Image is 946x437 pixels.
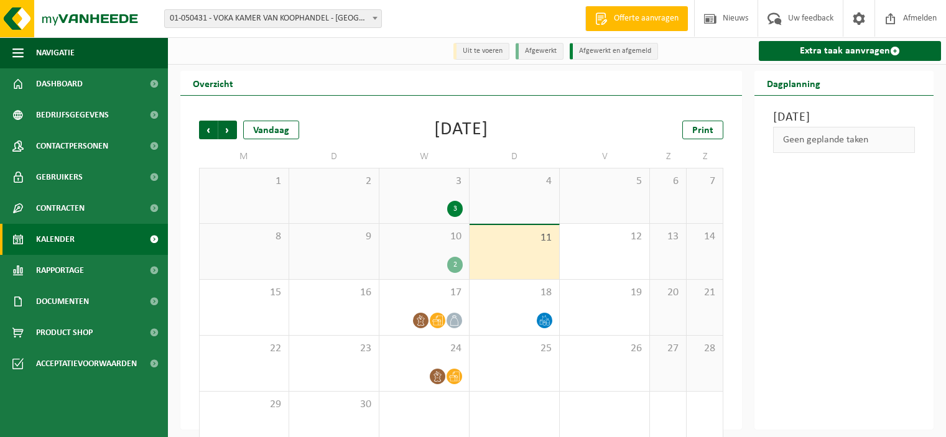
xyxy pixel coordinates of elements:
[206,398,282,412] span: 29
[693,230,716,244] span: 14
[656,286,680,300] span: 20
[165,10,381,27] span: 01-050431 - VOKA KAMER VAN KOOPHANDEL - KORTRIJK
[773,127,915,153] div: Geen geplande taken
[295,230,373,244] span: 9
[566,175,643,188] span: 5
[687,145,723,168] td: Z
[206,342,282,356] span: 22
[759,41,941,61] a: Extra taak aanvragen
[295,175,373,188] span: 2
[206,175,282,188] span: 1
[36,131,108,162] span: Contactpersonen
[386,175,463,188] span: 3
[476,175,553,188] span: 4
[570,43,658,60] li: Afgewerkt en afgemeld
[36,317,93,348] span: Product Shop
[289,145,379,168] td: D
[656,230,680,244] span: 13
[693,342,716,356] span: 28
[36,193,85,224] span: Contracten
[36,348,137,379] span: Acceptatievoorwaarden
[206,230,282,244] span: 8
[560,145,650,168] td: V
[566,286,643,300] span: 19
[180,71,246,95] h2: Overzicht
[476,286,553,300] span: 18
[36,162,83,193] span: Gebruikers
[295,398,373,412] span: 30
[611,12,682,25] span: Offerte aanvragen
[585,6,688,31] a: Offerte aanvragen
[36,255,84,286] span: Rapportage
[36,68,83,99] span: Dashboard
[36,99,109,131] span: Bedrijfsgegevens
[656,342,680,356] span: 27
[773,108,915,127] h3: [DATE]
[379,145,470,168] td: W
[199,121,218,139] span: Vorige
[206,286,282,300] span: 15
[476,342,553,356] span: 25
[693,175,716,188] span: 7
[36,224,75,255] span: Kalender
[164,9,382,28] span: 01-050431 - VOKA KAMER VAN KOOPHANDEL - KORTRIJK
[470,145,560,168] td: D
[656,175,680,188] span: 6
[447,257,463,273] div: 2
[386,230,463,244] span: 10
[566,230,643,244] span: 12
[295,286,373,300] span: 16
[566,342,643,356] span: 26
[295,342,373,356] span: 23
[693,286,716,300] span: 21
[199,145,289,168] td: M
[386,342,463,356] span: 24
[243,121,299,139] div: Vandaag
[434,121,488,139] div: [DATE]
[386,286,463,300] span: 17
[682,121,723,139] a: Print
[447,201,463,217] div: 3
[692,126,713,136] span: Print
[754,71,833,95] h2: Dagplanning
[36,286,89,317] span: Documenten
[453,43,509,60] li: Uit te voeren
[476,231,553,245] span: 11
[218,121,237,139] span: Volgende
[516,43,563,60] li: Afgewerkt
[36,37,75,68] span: Navigatie
[650,145,687,168] td: Z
